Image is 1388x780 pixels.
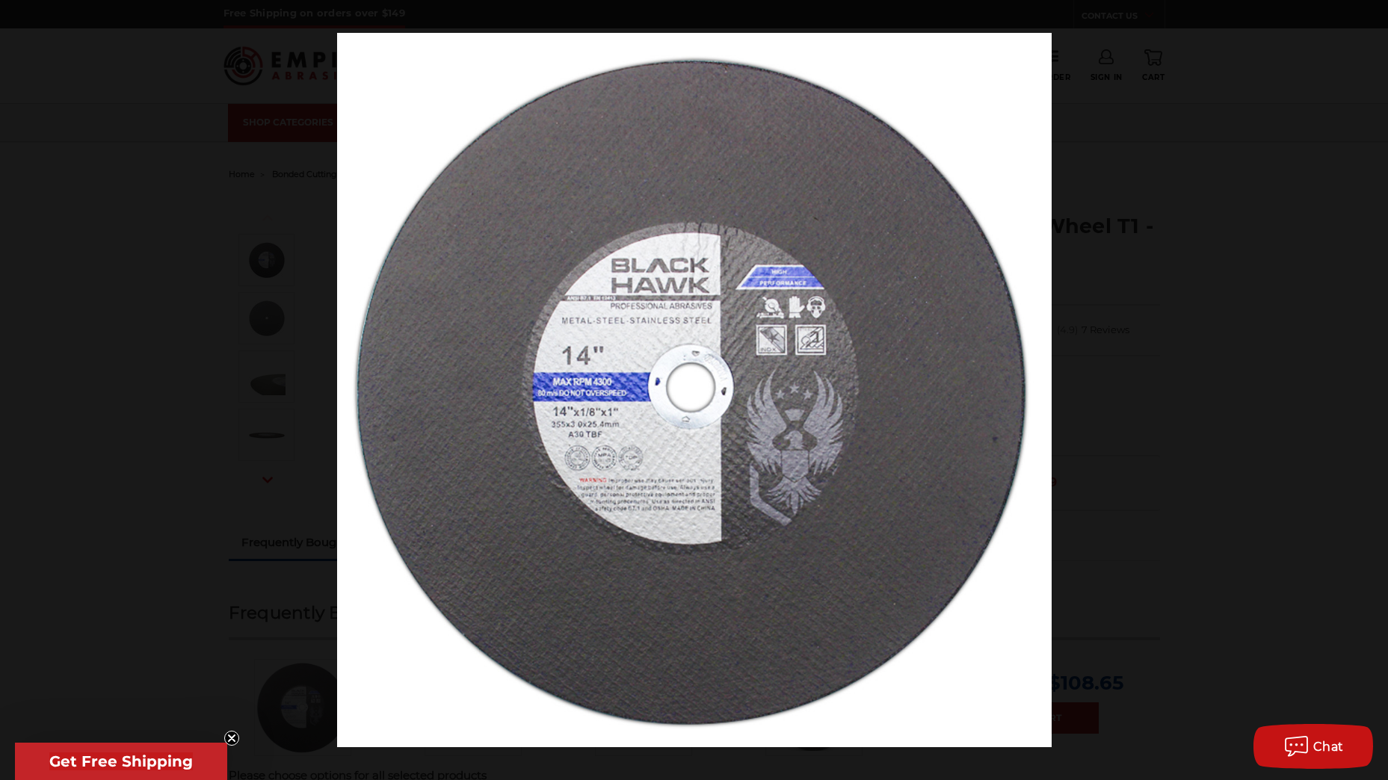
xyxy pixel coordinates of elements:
img: 14_Inch_Chop_Saw_Metal_Cutting_Disc__63612.1598287653.jpg [337,33,1052,747]
span: Get Free Shipping [49,752,193,770]
button: Close teaser [224,731,239,746]
span: Chat [1313,740,1344,754]
div: Get Free ShippingClose teaser [15,743,227,780]
button: Chat [1253,724,1373,769]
